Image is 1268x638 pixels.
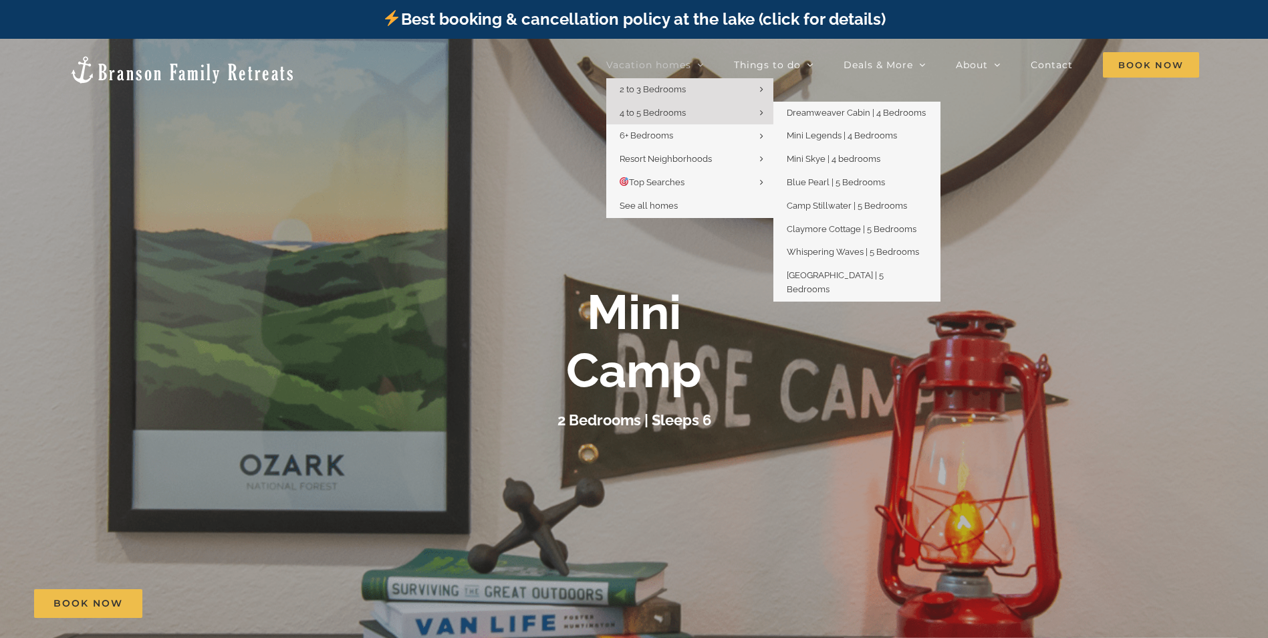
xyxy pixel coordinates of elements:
a: 4 to 5 Bedrooms [606,102,773,125]
a: Book Now [34,589,142,618]
span: Mini Legends | 4 Bedrooms [787,130,897,140]
span: Claymore Cottage | 5 Bedrooms [787,224,916,234]
a: Vacation homes [606,51,704,78]
span: About [956,60,988,70]
span: Camp Stillwater | 5 Bedrooms [787,201,907,211]
span: Things to do [734,60,801,70]
a: Mini Legends | 4 Bedrooms [773,124,940,148]
span: 4 to 5 Bedrooms [620,108,686,118]
a: Contact [1031,51,1073,78]
img: ⚡️ [384,10,400,26]
a: Whispering Waves | 5 Bedrooms [773,241,940,264]
span: 6+ Bedrooms [620,130,673,140]
span: Book Now [1103,52,1199,78]
a: Things to do [734,51,813,78]
a: 🎯Top Searches [606,171,773,195]
span: Dreamweaver Cabin | 4 Bedrooms [787,108,926,118]
span: See all homes [620,201,678,211]
a: Mini Skye | 4 bedrooms [773,148,940,171]
a: 6+ Bedrooms [606,124,773,148]
a: Best booking & cancellation policy at the lake (click for details) [382,9,885,29]
span: Blue Pearl | 5 Bedrooms [787,177,885,187]
b: Mini Camp [566,284,702,398]
span: Book Now [53,598,123,609]
a: Claymore Cottage | 5 Bedrooms [773,218,940,241]
a: About [956,51,1001,78]
span: Resort Neighborhoods [620,154,712,164]
span: Mini Skye | 4 bedrooms [787,154,880,164]
span: [GEOGRAPHIC_DATA] | 5 Bedrooms [787,270,884,294]
h3: 2 Bedrooms | Sleeps 6 [557,411,711,429]
a: Dreamweaver Cabin | 4 Bedrooms [773,102,940,125]
a: Camp Stillwater | 5 Bedrooms [773,195,940,218]
img: Branson Family Retreats Logo [69,55,295,85]
a: See all homes [606,195,773,218]
img: 🎯 [620,177,628,186]
span: 2 to 3 Bedrooms [620,84,686,94]
span: Top Searches [620,177,685,187]
a: Deals & More [844,51,926,78]
a: [GEOGRAPHIC_DATA] | 5 Bedrooms [773,264,940,302]
nav: Main Menu [606,51,1199,78]
span: Vacation homes [606,60,691,70]
a: Resort Neighborhoods [606,148,773,171]
span: Contact [1031,60,1073,70]
span: Whispering Waves | 5 Bedrooms [787,247,919,257]
a: 2 to 3 Bedrooms [606,78,773,102]
span: Deals & More [844,60,913,70]
a: Blue Pearl | 5 Bedrooms [773,171,940,195]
